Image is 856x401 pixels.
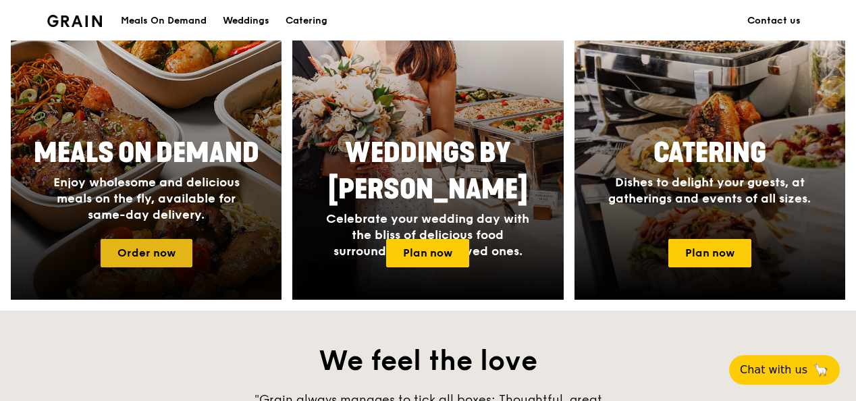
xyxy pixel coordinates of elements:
button: Chat with us🦙 [729,355,840,385]
span: Dishes to delight your guests, at gatherings and events of all sizes. [608,175,811,206]
span: 🦙 [813,362,829,378]
div: Meals On Demand [121,1,207,41]
span: Chat with us [740,362,807,378]
span: Celebrate your wedding day with the bliss of delicious food surrounded by your loved ones. [326,211,529,259]
div: Catering [286,1,327,41]
div: Weddings [223,1,269,41]
a: Contact us [739,1,809,41]
a: Order now [101,239,192,267]
a: Weddings [215,1,277,41]
a: Plan now [668,239,751,267]
img: Grain [47,15,102,27]
span: Weddings by [PERSON_NAME] [328,137,528,206]
span: Meals On Demand [34,137,259,169]
span: Enjoy wholesome and delicious meals on the fly, available for same-day delivery. [53,175,240,222]
a: Plan now [386,239,469,267]
a: Catering [277,1,336,41]
span: Catering [653,137,766,169]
